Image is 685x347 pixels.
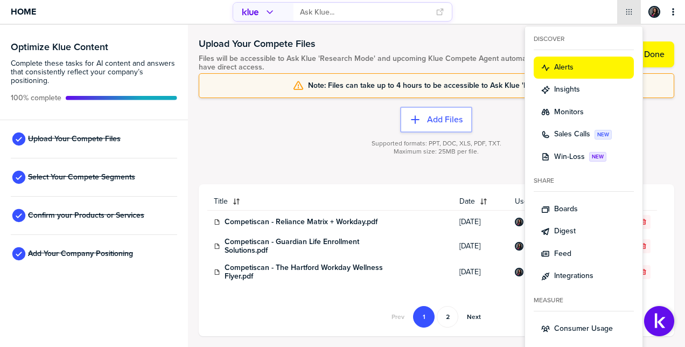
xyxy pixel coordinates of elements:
span: Title [214,197,228,206]
input: Ask Klue... [300,3,429,21]
span: Complete these tasks for AI content and answers that consistently reflect your company’s position... [11,59,177,85]
span: Files will be accessible to Ask Klue 'Research Mode' and upcoming Klue Compete Agent automations.... [199,54,624,72]
span: Active [11,94,61,102]
div: Sigourney Di Risi [515,268,523,276]
span: Date [459,197,475,206]
button: share:integrations [534,265,634,287]
button: discover:insights [534,79,634,101]
ul: Discover [534,57,634,168]
span: Share [534,177,634,185]
label: Alerts [554,62,574,73]
a: Competiscan - The Hartford Workday Wellness Flyer.pdf [225,263,386,281]
span: Select Your Compete Segments [28,173,135,182]
button: discover:win-loss [534,146,634,168]
span: [DATE] [459,268,501,276]
label: Boards [554,204,578,215]
label: Add Files [427,114,463,125]
span: Supported formats: PPT, DOC, XLS, PDF, TXT. [372,140,501,148]
span: Confirm your Products or Services [28,211,144,220]
div: Sigourney Di Risi [648,6,660,18]
span: [DATE] [459,218,501,226]
a: Competiscan - Reliance Matrix + Workday.pdf [225,218,378,226]
label: Insights [554,84,580,95]
span: [DATE] [459,242,501,251]
span: Discover [534,35,634,43]
span: NEW [597,130,609,139]
button: measure:consumer-usage [534,318,634,340]
span: Upload Your Compete Files [28,135,121,143]
button: Go to page 2 [437,306,458,328]
span: Measure [534,296,634,304]
span: Maximum size: 25MB per file. [394,148,479,156]
span: NEW [592,152,604,161]
img: 067a2c94e62710512124e0c09c2123d5-sml.png [649,7,659,17]
button: Open Support Center [644,306,674,336]
label: Done [644,49,665,60]
label: Digest [554,226,576,237]
label: Monitors [554,107,584,118]
label: Feed [554,248,571,260]
span: Home [11,7,36,16]
h1: Upload Your Compete Files [199,37,624,50]
nav: Pagination Navigation [384,306,488,328]
button: discover:call-insights [534,123,634,145]
button: Open Drop [624,6,634,17]
a: Competiscan - Guardian Life Enrollment Solutions.pdf [225,238,386,255]
span: Add Your Company Positioning [28,249,133,258]
button: Go to previous page [385,306,411,328]
span: Note: Files can take up to 4 hours to be accessible to Ask Klue 'Research Mode'. [308,81,580,90]
ul: Discover [534,198,634,288]
a: share:digest [534,220,634,242]
h3: Optimize Klue Content [11,42,177,52]
img: 067a2c94e62710512124e0c09c2123d5-sml.png [516,269,522,275]
label: Consumer Usage [554,323,613,335]
button: Go to next page [460,306,487,328]
div: Sigourney Di Risi [515,218,523,226]
label: Integrations [554,270,593,282]
a: Edit Profile [647,5,661,19]
img: 067a2c94e62710512124e0c09c2123d5-sml.png [516,243,522,249]
div: Sigourney Di Risi [515,242,523,251]
a: share:feed [534,243,634,265]
img: 067a2c94e62710512124e0c09c2123d5-sml.png [516,219,522,225]
button: discover:monitors [534,101,634,123]
button: share:dashboard [534,198,634,220]
button: discover:alerts [534,57,634,79]
label: Sales Calls [554,129,590,140]
span: User [515,197,615,206]
label: Win-Loss [554,151,585,163]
